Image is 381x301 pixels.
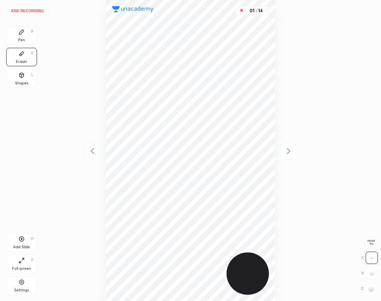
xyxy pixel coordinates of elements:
[14,288,29,292] div: Settings
[366,240,377,245] span: Erase all
[12,267,31,271] div: Full screen
[16,60,27,64] div: Eraser
[18,38,25,42] div: Pen
[31,73,34,77] div: L
[361,267,378,279] div: X
[31,237,34,240] div: H
[31,258,34,262] div: F
[6,6,49,15] button: End recording
[31,51,34,55] div: E
[15,81,28,85] div: Shapes
[31,30,34,34] div: P
[361,283,378,295] div: Z
[112,6,154,12] img: logo.38c385cc.svg
[13,245,30,249] div: Add Slide
[247,8,265,13] div: 01 : 14
[361,252,378,264] div: C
